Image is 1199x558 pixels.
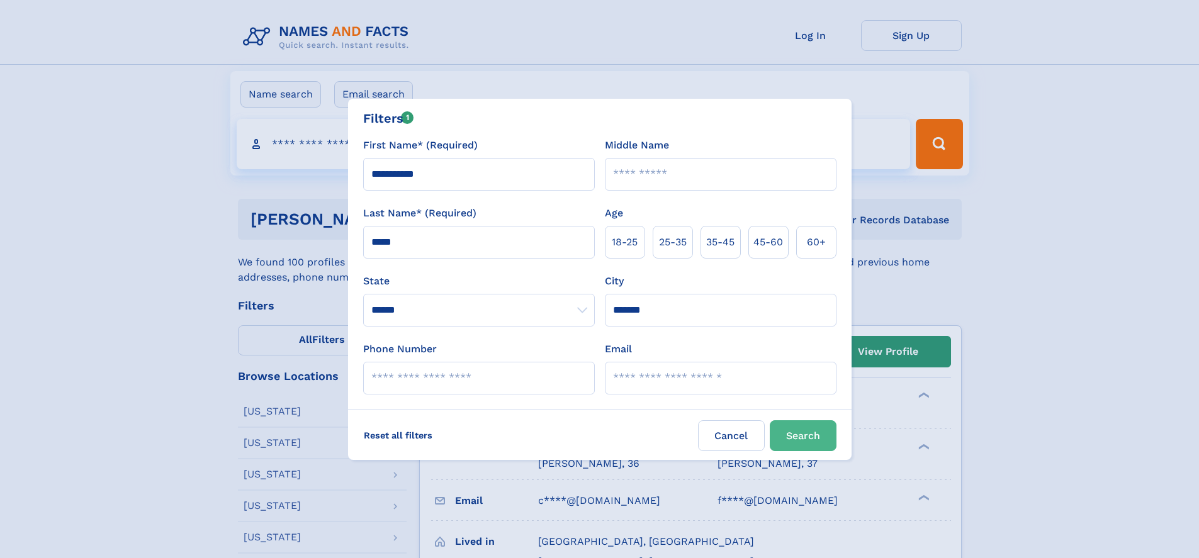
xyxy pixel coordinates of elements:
[363,138,478,153] label: First Name* (Required)
[770,420,836,451] button: Search
[706,235,735,250] span: 35‑45
[363,206,476,221] label: Last Name* (Required)
[363,342,437,357] label: Phone Number
[753,235,783,250] span: 45‑60
[356,420,441,450] label: Reset all filters
[605,138,669,153] label: Middle Name
[807,235,826,250] span: 60+
[605,342,632,357] label: Email
[605,274,624,289] label: City
[612,235,638,250] span: 18‑25
[659,235,687,250] span: 25‑35
[363,274,595,289] label: State
[605,206,623,221] label: Age
[363,109,414,128] div: Filters
[698,420,765,451] label: Cancel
